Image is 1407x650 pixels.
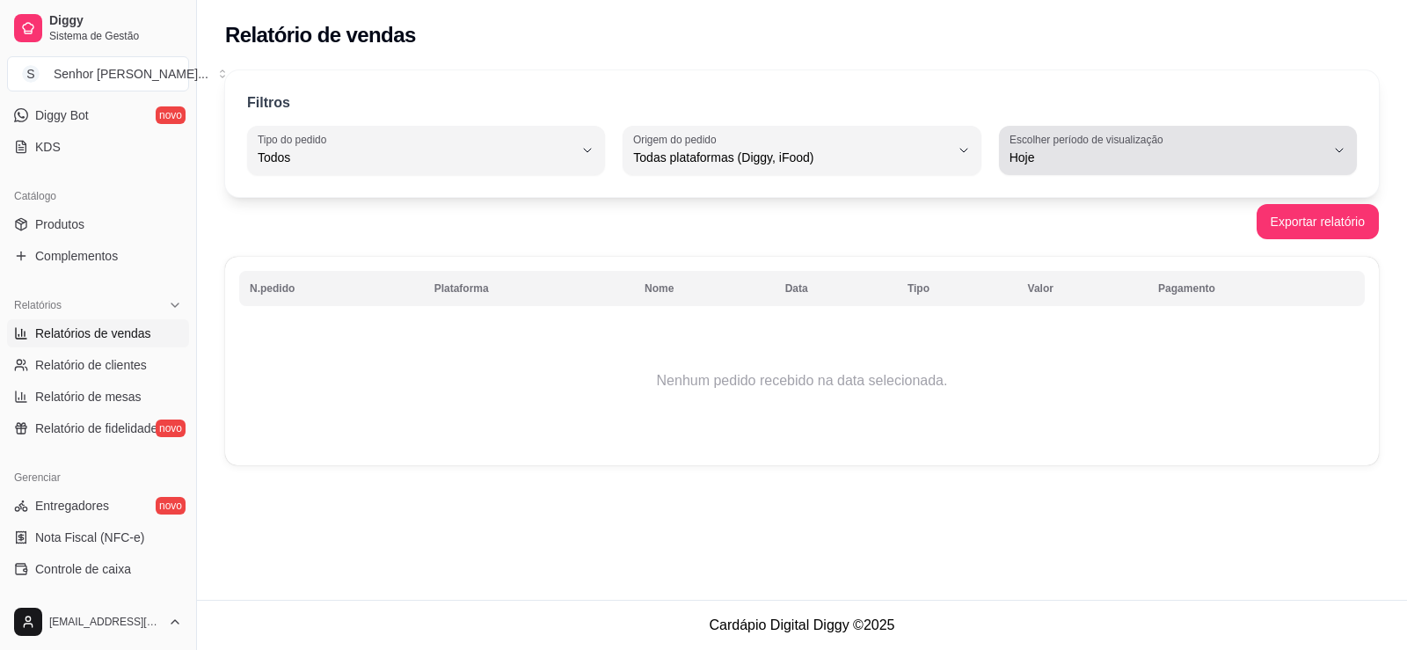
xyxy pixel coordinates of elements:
[22,65,40,83] span: S
[197,600,1407,650] footer: Cardápio Digital Diggy © 2025
[35,106,89,124] span: Diggy Bot
[14,298,62,312] span: Relatórios
[225,21,416,49] h2: Relatório de vendas
[7,101,189,129] a: Diggy Botnovo
[35,420,157,437] span: Relatório de fidelidade
[7,242,189,270] a: Complementos
[35,497,109,515] span: Entregadores
[633,132,722,147] label: Origem do pedido
[7,210,189,238] a: Produtos
[7,319,189,347] a: Relatórios de vendas
[247,92,290,113] p: Filtros
[35,388,142,405] span: Relatório de mesas
[49,29,182,43] span: Sistema de Gestão
[775,271,897,306] th: Data
[35,215,84,233] span: Produtos
[633,149,949,166] span: Todas plataformas (Diggy, iFood)
[7,492,189,520] a: Entregadoresnovo
[35,529,144,546] span: Nota Fiscal (NFC-e)
[7,587,189,615] a: Controle de fiado
[999,126,1357,175] button: Escolher período de visualizaçãoHoje
[7,351,189,379] a: Relatório de clientes
[7,464,189,492] div: Gerenciar
[49,615,161,629] span: [EMAIL_ADDRESS][DOMAIN_NAME]
[424,271,634,306] th: Plataforma
[897,271,1017,306] th: Tipo
[247,126,605,175] button: Tipo do pedidoTodos
[49,13,182,29] span: Diggy
[1148,271,1365,306] th: Pagamento
[7,601,189,643] button: [EMAIL_ADDRESS][DOMAIN_NAME]
[258,149,573,166] span: Todos
[258,132,332,147] label: Tipo do pedido
[7,56,189,91] button: Select a team
[1010,149,1325,166] span: Hoje
[54,65,208,83] div: Senhor [PERSON_NAME] ...
[7,182,189,210] div: Catálogo
[7,133,189,161] a: KDS
[35,138,61,156] span: KDS
[35,356,147,374] span: Relatório de clientes
[623,126,981,175] button: Origem do pedidoTodas plataformas (Diggy, iFood)
[7,555,189,583] a: Controle de caixa
[7,383,189,411] a: Relatório de mesas
[7,523,189,551] a: Nota Fiscal (NFC-e)
[35,592,129,610] span: Controle de fiado
[239,310,1365,451] td: Nenhum pedido recebido na data selecionada.
[1010,132,1169,147] label: Escolher período de visualização
[239,271,424,306] th: N.pedido
[7,7,189,49] a: DiggySistema de Gestão
[1017,271,1148,306] th: Valor
[7,414,189,442] a: Relatório de fidelidadenovo
[35,560,131,578] span: Controle de caixa
[634,271,775,306] th: Nome
[35,247,118,265] span: Complementos
[1257,204,1379,239] button: Exportar relatório
[35,325,151,342] span: Relatórios de vendas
